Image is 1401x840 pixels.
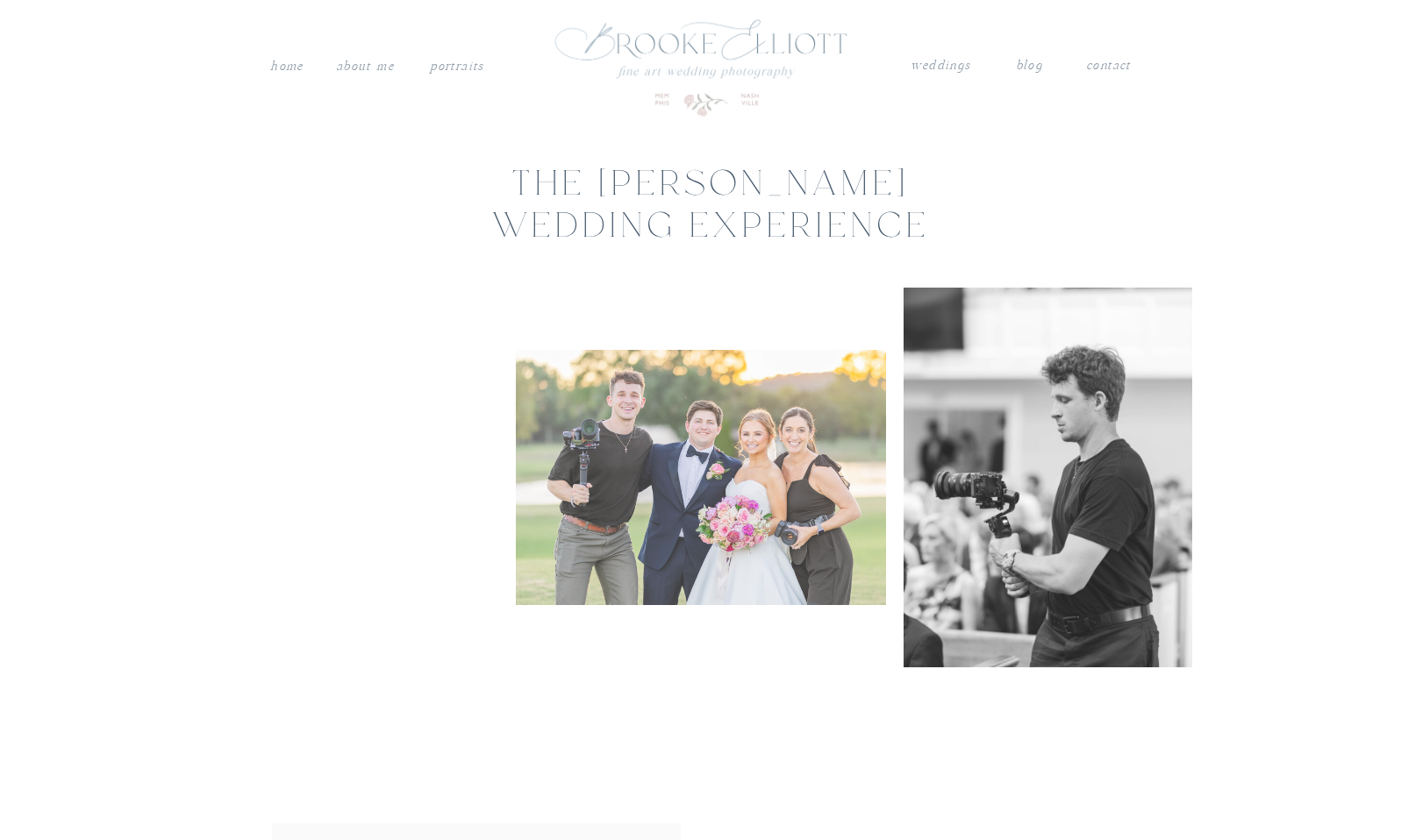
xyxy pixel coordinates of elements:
[1016,54,1042,77] a: blog
[911,54,972,77] a: weddings
[270,55,304,78] a: Home
[428,55,487,73] a: PORTRAITS
[334,55,397,78] a: About me
[483,165,939,199] h2: The [PERSON_NAME] wedding experience
[1086,54,1132,72] a: contact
